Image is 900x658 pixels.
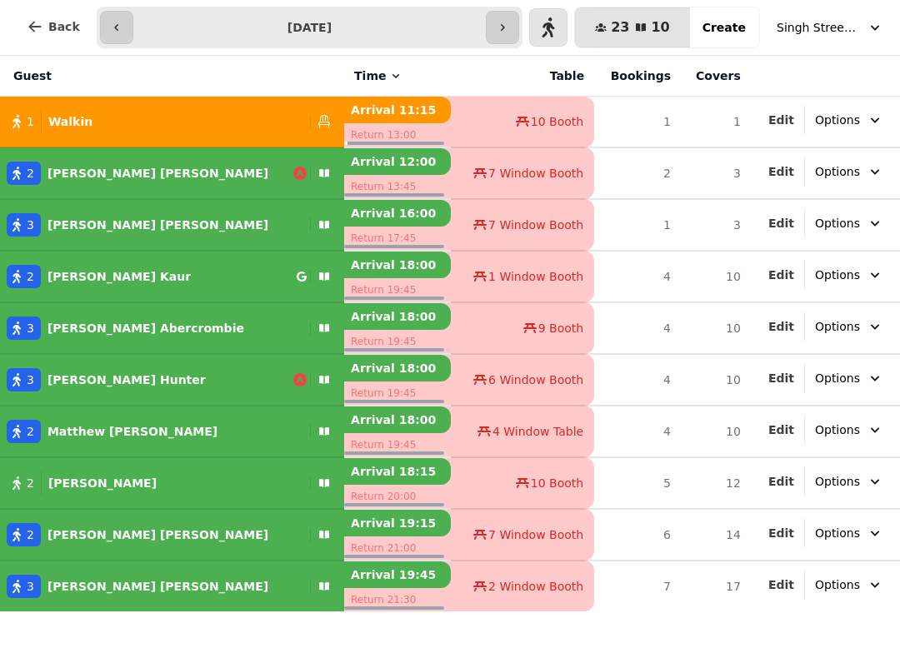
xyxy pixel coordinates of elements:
[805,312,893,341] button: Options
[344,355,451,381] p: Arrival 18:00
[594,302,681,354] td: 4
[768,269,794,281] span: Edit
[681,509,751,561] td: 14
[27,526,34,543] span: 2
[681,561,751,611] td: 17
[488,578,583,595] span: 2 Window Booth
[344,148,451,175] p: Arrival 12:00
[344,175,451,198] p: Return 13:45
[47,423,217,440] p: Matthew [PERSON_NAME]
[48,21,80,32] span: Back
[768,370,794,386] button: Edit
[805,208,893,238] button: Options
[768,321,794,332] span: Edit
[27,268,34,285] span: 2
[48,113,92,130] p: Walkin
[344,123,451,147] p: Return 13:00
[815,525,860,541] span: Options
[805,105,893,135] button: Options
[47,526,268,543] p: [PERSON_NAME] [PERSON_NAME]
[27,423,34,440] span: 2
[777,19,860,36] span: Singh Street Bruntsfield
[768,476,794,487] span: Edit
[488,268,583,285] span: 1 Window Booth
[815,576,860,593] span: Options
[768,372,794,384] span: Edit
[768,421,794,438] button: Edit
[575,7,690,47] button: 2310
[344,561,451,588] p: Arrival 19:45
[681,457,751,509] td: 12
[488,526,583,543] span: 7 Window Booth
[768,166,794,177] span: Edit
[768,527,794,539] span: Edit
[344,510,451,536] p: Arrival 19:15
[594,406,681,457] td: 4
[768,112,794,128] button: Edit
[344,227,451,250] p: Return 17:45
[681,354,751,406] td: 10
[689,7,759,47] button: Create
[344,278,451,302] p: Return 19:45
[488,165,583,182] span: 7 Window Booth
[354,67,402,84] button: Time
[538,320,583,336] span: 9 Booth
[344,303,451,330] p: Arrival 18:00
[47,268,191,285] p: [PERSON_NAME] Kaur
[768,114,794,126] span: Edit
[815,215,860,232] span: Options
[344,97,451,123] p: Arrival 11:15
[27,371,34,388] span: 3
[594,509,681,561] td: 6
[344,458,451,485] p: Arrival 18:15
[815,421,860,438] span: Options
[681,97,751,148] td: 1
[768,579,794,591] span: Edit
[805,363,893,393] button: Options
[451,56,595,97] th: Table
[344,200,451,227] p: Arrival 16:00
[768,424,794,436] span: Edit
[344,406,451,433] p: Arrival 18:00
[594,56,681,97] th: Bookings
[344,330,451,353] p: Return 19:45
[27,165,34,182] span: 2
[768,217,794,229] span: Edit
[815,370,860,386] span: Options
[344,588,451,611] p: Return 21:30
[47,320,244,336] p: [PERSON_NAME] Abercrombie
[768,163,794,180] button: Edit
[681,199,751,251] td: 3
[805,570,893,600] button: Options
[47,165,268,182] p: [PERSON_NAME] [PERSON_NAME]
[594,561,681,611] td: 7
[594,147,681,199] td: 2
[815,267,860,283] span: Options
[48,475,157,491] p: [PERSON_NAME]
[768,525,794,541] button: Edit
[47,217,268,233] p: [PERSON_NAME] [PERSON_NAME]
[651,21,669,34] span: 10
[681,251,751,302] td: 10
[611,21,629,34] span: 23
[488,371,583,388] span: 6 Window Booth
[344,381,451,405] p: Return 19:45
[805,157,893,187] button: Options
[681,56,751,97] th: Covers
[344,252,451,278] p: Arrival 18:00
[594,199,681,251] td: 1
[805,260,893,290] button: Options
[594,251,681,302] td: 4
[13,7,93,47] button: Back
[27,113,34,130] span: 1
[354,67,386,84] span: Time
[488,217,583,233] span: 7 Window Booth
[681,147,751,199] td: 3
[815,163,860,180] span: Options
[344,485,451,508] p: Return 20:00
[805,466,893,496] button: Options
[681,406,751,457] td: 10
[27,320,34,336] span: 3
[815,473,860,490] span: Options
[47,578,268,595] p: [PERSON_NAME] [PERSON_NAME]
